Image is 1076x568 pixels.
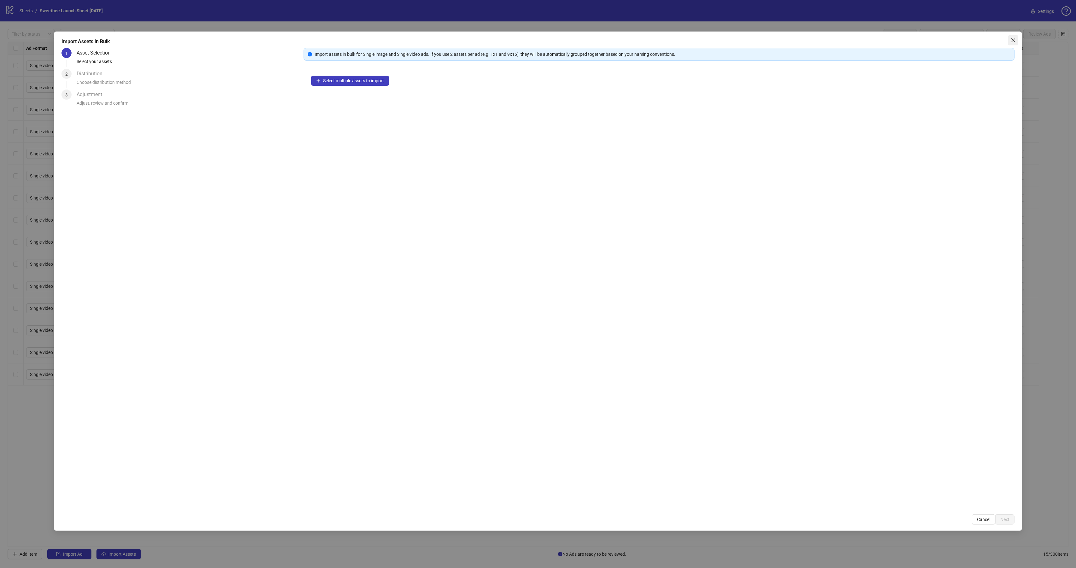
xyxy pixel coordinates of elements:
button: Cancel [972,514,995,525]
div: Distribution [77,69,108,79]
span: 3 [65,92,68,97]
span: 1 [65,51,68,56]
div: Import Assets in Bulk [61,38,1015,45]
div: Adjustment [77,90,107,100]
div: Choose distribution method [77,79,299,90]
button: Close [1008,35,1018,45]
span: Cancel [977,517,990,522]
button: Select multiple assets to import [311,76,389,86]
span: close [1011,38,1016,43]
span: 2 [65,72,68,77]
div: Select your assets [77,58,299,69]
div: Import assets in bulk for Single image and Single video ads. If you use 2 assets per ad (e.g. 1x1... [315,51,1010,58]
div: Adjust, review and confirm [77,100,299,110]
span: plus [316,78,321,83]
button: Next [995,514,1015,525]
span: Select multiple assets to import [323,78,384,83]
span: info-circle [308,52,312,56]
div: Asset Selection [77,48,116,58]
